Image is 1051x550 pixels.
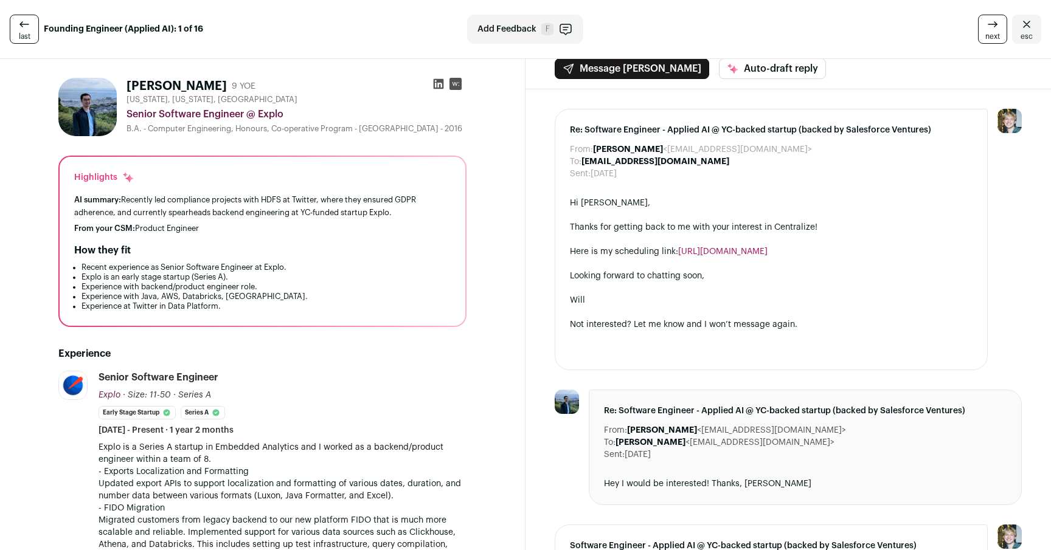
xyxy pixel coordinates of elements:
span: · Size: 11-50 [123,391,171,399]
div: Product Engineer [74,224,451,233]
span: last [19,32,30,41]
dd: <[EMAIL_ADDRESS][DOMAIN_NAME]> [593,143,812,156]
img: bf1437097baf5462ab3d758a62590d544ae73b674658eed143ce9d30bb755407.jpg [59,371,87,399]
img: 6494470-medium_jpg [997,109,1022,133]
div: 9 YOE [232,80,255,92]
li: Early Stage Startup [99,406,176,419]
b: [EMAIL_ADDRESS][DOMAIN_NAME] [581,157,729,166]
b: [PERSON_NAME] [616,438,685,447]
li: Explo is an early stage startup (Series A). [82,272,451,282]
img: a9aedb63858c365fd875dfb347b112a72de16053d58a70625489b9052c9c7864 [58,78,117,136]
div: Hey I would be interested! Thanks, [PERSON_NAME] [604,478,1007,490]
li: Experience with Java, AWS, Databricks, [GEOGRAPHIC_DATA]. [82,292,451,301]
span: From your CSM: [74,224,135,232]
img: 6494470-medium_jpg [997,524,1022,549]
dt: Sent: [604,449,625,461]
strong: Founding Engineer (Applied AI): 1 of 16 [44,23,203,35]
span: Add Feedback [477,23,536,35]
b: [PERSON_NAME] [593,145,663,154]
button: Auto-draft reply [719,58,826,79]
b: [PERSON_NAME] [627,426,697,435]
dd: [DATE] [591,168,617,180]
span: Re: Software Engineer - Applied AI @ YC-backed startup (backed by Salesforce Ventures) [604,405,1007,417]
span: Explo [99,391,120,399]
a: [URL][DOMAIN_NAME] [678,247,768,256]
h2: How they fit [74,243,131,258]
li: Series A [181,406,225,419]
dt: From: [570,143,593,156]
dd: <[EMAIL_ADDRESS][DOMAIN_NAME]> [627,424,846,436]
dt: From: [604,424,627,436]
p: Explo is a Series A startup in Embedded Analytics and I worked as a backend/product engineer with... [99,441,467,466]
dd: [DATE] [625,449,651,461]
div: Senior Software Engineer @ Explo [127,107,467,122]
h2: Experience [58,346,467,361]
a: last [10,15,39,44]
dt: To: [570,156,581,168]
a: Close [1012,15,1041,44]
span: Series A [178,391,211,399]
span: Re: Software Engineer - Applied AI @ YC-backed startup (backed by Salesforce Ventures) [570,124,973,136]
div: Here is my scheduling link: [570,246,973,258]
button: Message [PERSON_NAME] [555,58,709,79]
h1: [PERSON_NAME] [127,78,227,95]
li: Experience at Twitter in Data Platform. [82,301,451,311]
div: Senior Software Engineer [99,371,218,384]
a: next [978,15,1007,44]
div: Hi [PERSON_NAME], [570,197,973,209]
div: B.A. - Computer Engineering, Honours, Co-operative Program - [GEOGRAPHIC_DATA] - 2016 [127,124,467,134]
span: [DATE] - Present · 1 year 2 months [99,424,234,436]
div: Will [570,294,973,306]
div: Looking forward to chatting soon, [570,270,973,282]
dt: To: [604,436,616,449]
button: Add Feedback F [467,15,583,44]
span: F [541,23,553,35]
div: Recently led compliance projects with HDFS at Twitter, where they ensured GDPR adherence, and cur... [74,193,451,219]
span: next [985,32,1000,41]
div: Thanks for getting back to me with your interest in Centralize! [570,221,973,233]
img: a9aedb63858c365fd875dfb347b112a72de16053d58a70625489b9052c9c7864 [555,390,579,414]
li: Recent experience as Senior Software Engineer at Explo. [82,263,451,272]
p: - Exports Localization and Formatting Updated export APIs to support localization and formatting ... [99,466,467,502]
span: AI summary: [74,196,121,204]
dd: <[EMAIL_ADDRESS][DOMAIN_NAME]> [616,436,834,449]
li: Experience with backend/product engineer role. [82,282,451,292]
span: [US_STATE], [US_STATE], [GEOGRAPHIC_DATA] [127,95,297,105]
span: · [173,389,176,401]
span: esc [1021,32,1033,41]
div: Highlights [74,171,134,184]
div: Not interested? Let me know and I won’t message again. [570,318,973,331]
dt: Sent: [570,168,591,180]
